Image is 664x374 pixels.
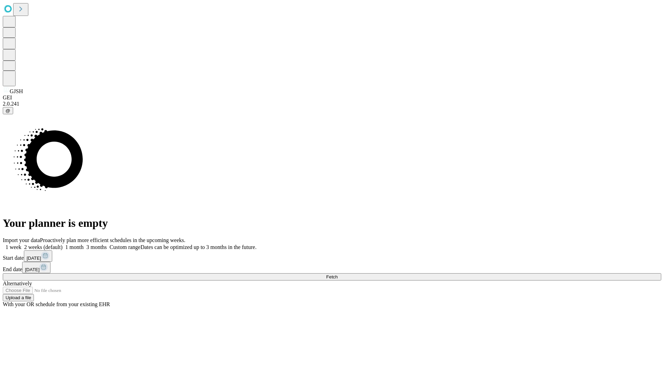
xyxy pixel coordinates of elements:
button: Fetch [3,273,661,280]
button: @ [3,107,13,114]
span: 1 week [6,244,21,250]
span: 3 months [86,244,107,250]
button: Upload a file [3,294,34,301]
span: Alternatively [3,280,32,286]
div: Start date [3,250,661,262]
span: Custom range [110,244,140,250]
span: GJSH [10,88,23,94]
div: End date [3,262,661,273]
button: [DATE] [22,262,50,273]
span: 1 month [65,244,84,250]
h1: Your planner is empty [3,217,661,230]
span: Dates can be optimized up to 3 months in the future. [140,244,256,250]
span: Proactively plan more efficient schedules in the upcoming weeks. [40,237,185,243]
div: GEI [3,95,661,101]
span: With your OR schedule from your existing EHR [3,301,110,307]
span: Fetch [326,274,338,279]
div: 2.0.241 [3,101,661,107]
span: [DATE] [25,267,39,272]
button: [DATE] [24,250,52,262]
span: Import your data [3,237,40,243]
span: 2 weeks (default) [24,244,63,250]
span: @ [6,108,10,113]
span: [DATE] [27,256,41,261]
